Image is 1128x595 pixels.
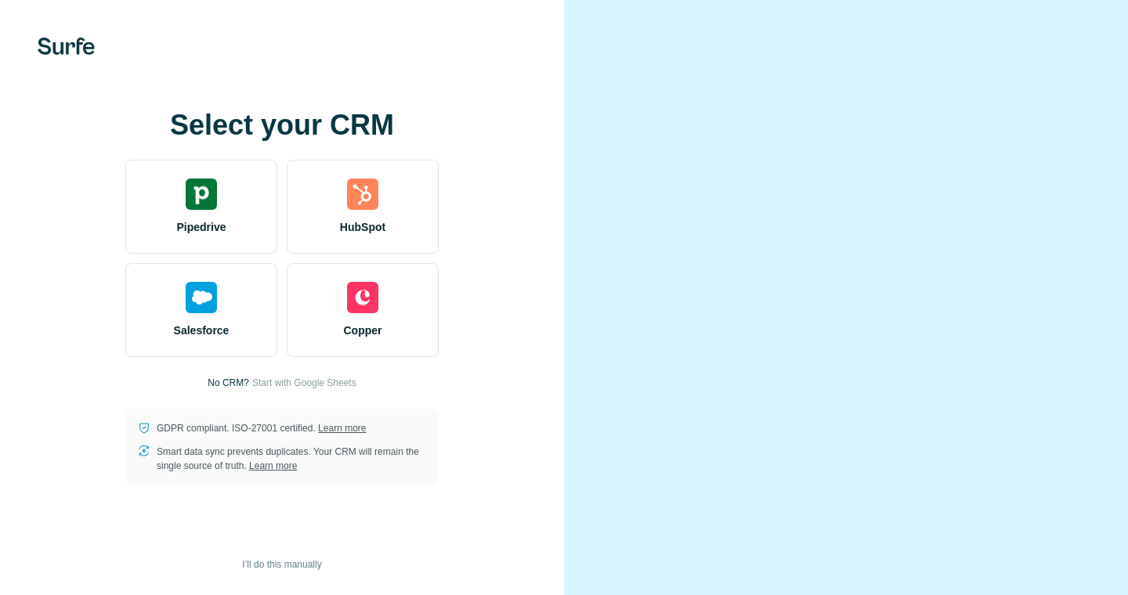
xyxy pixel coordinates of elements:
a: Learn more [249,460,297,471]
img: hubspot's logo [347,178,378,210]
span: HubSpot [340,219,385,235]
p: No CRM? [208,376,249,390]
a: Learn more [318,423,366,434]
img: salesforce's logo [186,282,217,313]
span: Pipedrive [176,219,226,235]
span: Copper [344,323,382,338]
p: GDPR compliant. ISO-27001 certified. [157,421,366,435]
p: Smart data sync prevents duplicates. Your CRM will remain the single source of truth. [157,445,426,473]
button: Start with Google Sheets [252,376,356,390]
span: Salesforce [174,323,230,338]
h1: Select your CRM [125,110,439,141]
img: copper's logo [347,282,378,313]
span: I’ll do this manually [242,557,321,572]
button: I’ll do this manually [231,553,332,576]
img: pipedrive's logo [186,178,217,210]
img: Surfe's logo [38,38,95,55]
